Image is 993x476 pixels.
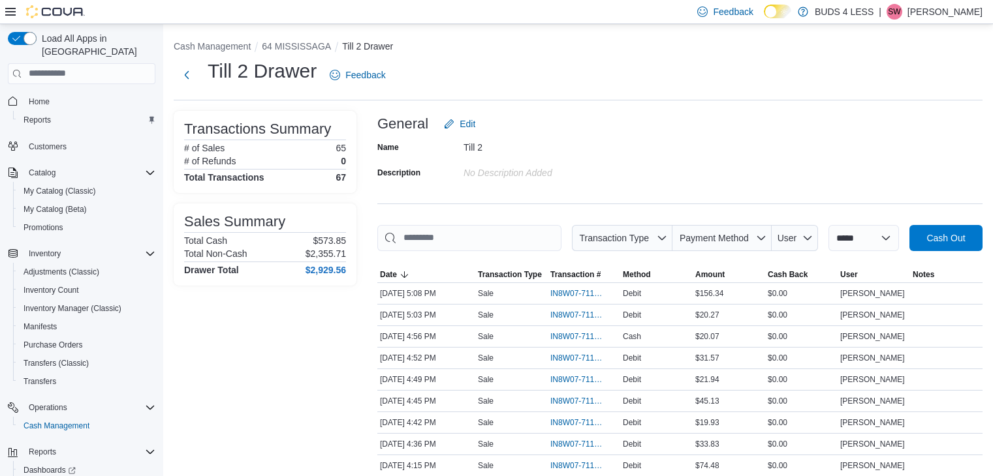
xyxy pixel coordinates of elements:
[377,286,475,301] div: [DATE] 5:08 PM
[29,141,67,152] span: Customers
[18,418,95,434] a: Cash Management
[765,436,838,452] div: $0.00
[550,372,618,387] button: IN8W07-711509
[909,225,983,251] button: Cash Out
[550,458,618,473] button: IN8W07-711461
[18,337,155,353] span: Purchase Orders
[13,336,161,354] button: Purchase Orders
[37,32,155,58] span: Load All Apps in [GEOGRAPHIC_DATA]
[262,41,331,52] button: 64 MISSISSAGA
[13,299,161,318] button: Inventory Manager (Classic)
[184,235,227,246] h6: Total Cash
[208,58,317,84] h1: Till 2 Drawer
[13,263,161,281] button: Adjustments (Classic)
[623,331,641,342] span: Cash
[13,318,161,336] button: Manifests
[13,417,161,435] button: Cash Management
[24,246,155,261] span: Inventory
[623,269,651,280] span: Method
[478,460,494,471] p: Sale
[550,436,618,452] button: IN8W07-711483
[550,417,605,428] span: IN8W07-711496
[24,165,61,181] button: Catalog
[24,400,155,415] span: Operations
[24,165,155,181] span: Catalog
[478,396,494,406] p: Sale
[926,231,965,245] span: Cash Out
[377,350,475,366] div: [DATE] 4:52 PM
[840,439,905,449] span: [PERSON_NAME]
[18,201,92,217] a: My Catalog (Beta)
[341,156,346,166] p: 0
[772,225,818,251] button: User
[184,121,331,137] h3: Transactions Summary
[695,269,725,280] span: Amount
[680,233,749,243] span: Payment Method
[840,460,905,471] span: [PERSON_NAME]
[380,269,397,280] span: Date
[24,400,72,415] button: Operations
[24,267,99,277] span: Adjustments (Classic)
[24,421,89,431] span: Cash Management
[29,447,56,457] span: Reports
[29,248,61,259] span: Inventory
[460,117,475,130] span: Edit
[765,372,838,387] div: $0.00
[377,307,475,323] div: [DATE] 5:03 PM
[550,415,618,430] button: IN8W07-711496
[18,112,155,128] span: Reports
[695,460,719,471] span: $74.48
[695,353,719,363] span: $31.57
[765,329,838,344] div: $0.00
[765,307,838,323] div: $0.00
[184,143,225,153] h6: # of Sales
[3,443,161,461] button: Reports
[695,288,723,299] span: $156.34
[913,269,934,280] span: Notes
[778,233,797,243] span: User
[838,267,910,282] button: User
[623,417,641,428] span: Debit
[377,225,561,251] input: This is a search bar. As you type, the results lower in the page will automatically filter.
[623,374,641,385] span: Debit
[18,183,155,199] span: My Catalog (Classic)
[13,281,161,299] button: Inventory Count
[29,97,50,107] span: Home
[18,220,69,235] a: Promotions
[550,331,605,342] span: IN8W07-711519
[550,288,605,299] span: IN8W07-711545
[478,439,494,449] p: Sale
[18,282,84,298] a: Inventory Count
[623,353,641,363] span: Debit
[765,393,838,409] div: $0.00
[840,310,905,320] span: [PERSON_NAME]
[24,444,155,460] span: Reports
[377,372,475,387] div: [DATE] 4:49 PM
[3,164,161,182] button: Catalog
[695,439,719,449] span: $33.83
[377,458,475,473] div: [DATE] 4:15 PM
[377,415,475,430] div: [DATE] 4:42 PM
[24,340,83,350] span: Purchase Orders
[184,248,247,259] h6: Total Non-Cash
[765,458,838,473] div: $0.00
[887,4,902,20] div: Silas Witort
[550,460,605,471] span: IN8W07-711461
[18,183,101,199] a: My Catalog (Classic)
[13,111,161,129] button: Reports
[24,444,61,460] button: Reports
[695,417,719,428] span: $19.93
[768,269,808,280] span: Cash Back
[26,5,85,18] img: Cova
[623,396,641,406] span: Debit
[572,225,672,251] button: Transaction Type
[13,218,161,237] button: Promotions
[13,200,161,218] button: My Catalog (Beta)
[306,265,346,275] h4: $2,929.56
[24,246,66,261] button: Inventory
[24,303,121,314] span: Inventory Manager (Classic)
[18,282,155,298] span: Inventory Count
[18,264,104,280] a: Adjustments (Classic)
[623,460,641,471] span: Debit
[313,235,346,246] p: $573.85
